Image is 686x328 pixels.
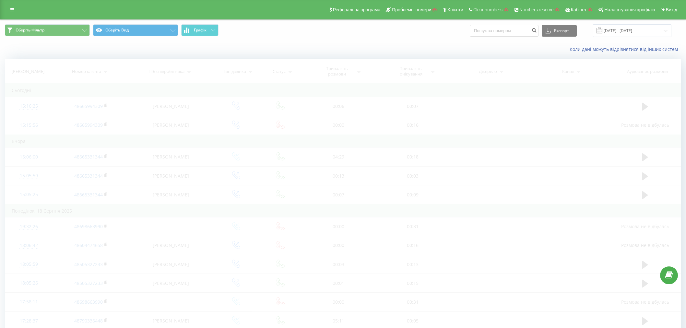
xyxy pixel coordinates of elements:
[519,7,553,12] span: Numbers reserve
[570,46,681,52] a: Коли дані можуть відрізнятися вiд інших систем
[194,28,207,32] span: Графік
[604,7,655,12] span: Налаштування профілю
[5,24,90,36] button: Оберіть Фільтр
[542,25,577,37] button: Експорт
[16,28,44,33] span: Оберіть Фільтр
[470,25,538,37] input: Пошук за номером
[447,7,463,12] span: Клієнти
[181,24,219,36] button: Графік
[473,7,503,12] span: Clear numbers
[666,7,677,12] span: Вихід
[333,7,381,12] span: Реферальна програма
[93,24,178,36] button: Оберіть Вид
[392,7,431,12] span: Проблемні номери
[571,7,587,12] span: Кабінет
